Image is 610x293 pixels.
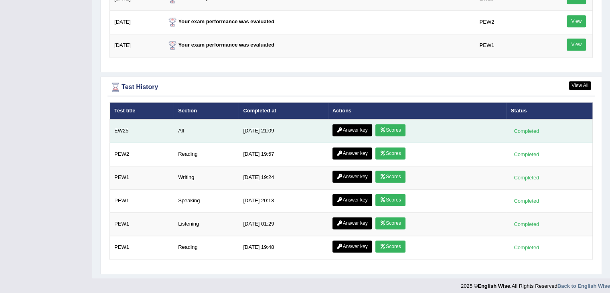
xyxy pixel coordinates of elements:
[478,283,511,289] strong: English Wise.
[174,236,239,259] td: Reading
[375,124,405,136] a: Scores
[110,213,174,236] td: PEW1
[375,240,405,252] a: Scores
[557,283,610,289] a: Back to English Wise
[239,236,328,259] td: [DATE] 19:48
[174,213,239,236] td: Listening
[567,39,586,51] a: View
[332,124,372,136] a: Answer key
[332,194,372,206] a: Answer key
[110,143,174,166] td: PEW2
[507,102,593,119] th: Status
[511,150,542,159] div: Completed
[332,147,372,159] a: Answer key
[511,197,542,205] div: Completed
[110,236,174,259] td: PEW1
[239,213,328,236] td: [DATE] 01:29
[569,81,591,90] a: View All
[511,243,542,252] div: Completed
[174,102,239,119] th: Section
[110,102,174,119] th: Test title
[239,166,328,189] td: [DATE] 19:24
[375,147,405,159] a: Scores
[511,127,542,135] div: Completed
[239,143,328,166] td: [DATE] 19:57
[174,189,239,213] td: Speaking
[375,217,405,229] a: Scores
[461,278,610,290] div: 2025 © All Rights Reserved
[332,240,372,252] a: Answer key
[110,34,162,57] td: [DATE]
[567,15,586,27] a: View
[375,171,405,183] a: Scores
[166,42,275,48] strong: Your exam performance was evaluated
[332,217,372,229] a: Answer key
[174,143,239,166] td: Reading
[110,166,174,189] td: PEW1
[328,102,507,119] th: Actions
[332,171,372,183] a: Answer key
[475,34,544,57] td: PEW1
[239,119,328,143] td: [DATE] 21:09
[239,189,328,213] td: [DATE] 20:13
[110,119,174,143] td: EW25
[475,10,544,34] td: PEW2
[511,173,542,182] div: Completed
[511,220,542,228] div: Completed
[239,102,328,119] th: Completed at
[109,81,593,93] div: Test History
[174,166,239,189] td: Writing
[166,18,275,24] strong: Your exam performance was evaluated
[110,189,174,213] td: PEW1
[375,194,405,206] a: Scores
[110,10,162,34] td: [DATE]
[174,119,239,143] td: All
